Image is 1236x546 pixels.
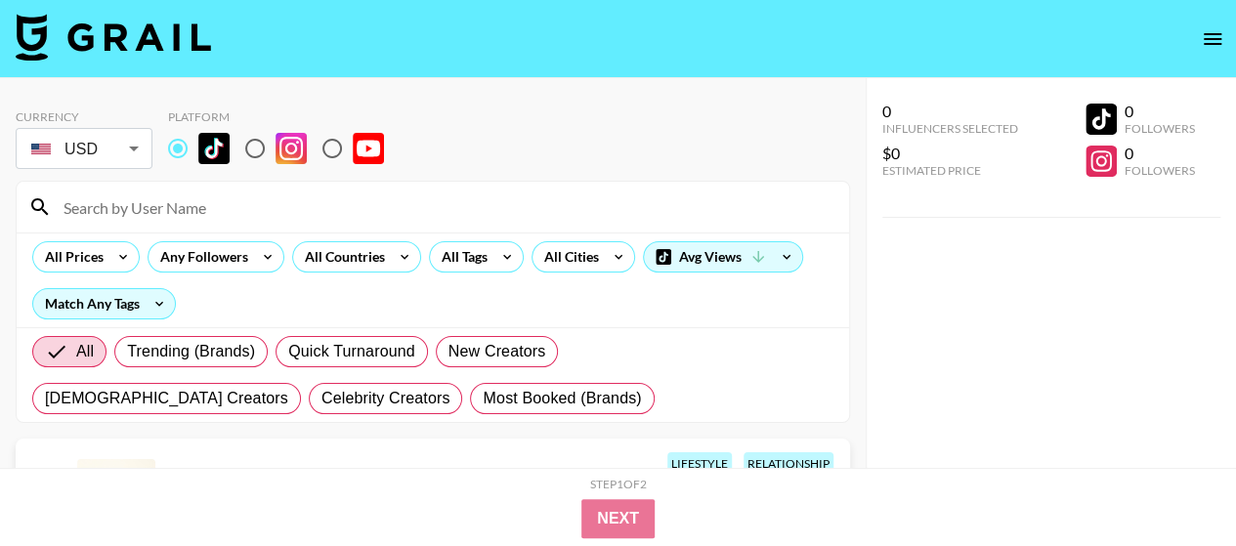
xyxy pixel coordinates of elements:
[52,191,837,223] input: Search by User Name
[321,387,450,410] span: Celebrity Creators
[483,387,641,410] span: Most Booked (Brands)
[149,242,252,272] div: Any Followers
[20,132,149,166] div: USD
[1138,448,1213,523] iframe: Drift Widget Chat Controller
[293,242,389,272] div: All Countries
[882,144,1018,163] div: $0
[1193,20,1232,59] button: open drawer
[581,499,655,538] button: Next
[127,340,255,363] span: Trending (Brands)
[1125,102,1195,121] div: 0
[168,109,400,124] div: Platform
[16,14,211,61] img: Grail Talent
[448,340,546,363] span: New Creators
[76,340,94,363] span: All
[882,163,1018,178] div: Estimated Price
[33,289,175,318] div: Match Any Tags
[644,242,802,272] div: Avg Views
[288,340,415,363] span: Quick Turnaround
[16,109,152,124] div: Currency
[45,387,288,410] span: [DEMOGRAPHIC_DATA] Creators
[1125,163,1195,178] div: Followers
[276,133,307,164] img: Instagram
[1125,121,1195,136] div: Followers
[430,242,491,272] div: All Tags
[667,452,732,475] div: lifestyle
[198,133,230,164] img: TikTok
[882,102,1018,121] div: 0
[33,242,107,272] div: All Prices
[882,121,1018,136] div: Influencers Selected
[1125,144,1195,163] div: 0
[744,452,833,475] div: relationship
[353,133,384,164] img: YouTube
[533,242,603,272] div: All Cities
[590,477,647,491] div: Step 1 of 2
